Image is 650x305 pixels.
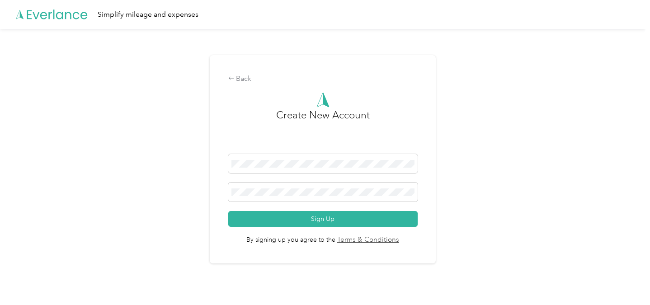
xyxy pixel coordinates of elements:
h3: Create New Account [276,108,370,154]
a: Terms & Conditions [335,235,399,245]
iframe: Everlance-gr Chat Button Frame [599,254,650,305]
div: Back [228,74,418,84]
div: Simplify mileage and expenses [98,9,198,20]
button: Sign Up [228,211,418,227]
span: By signing up you agree to the [228,227,418,245]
